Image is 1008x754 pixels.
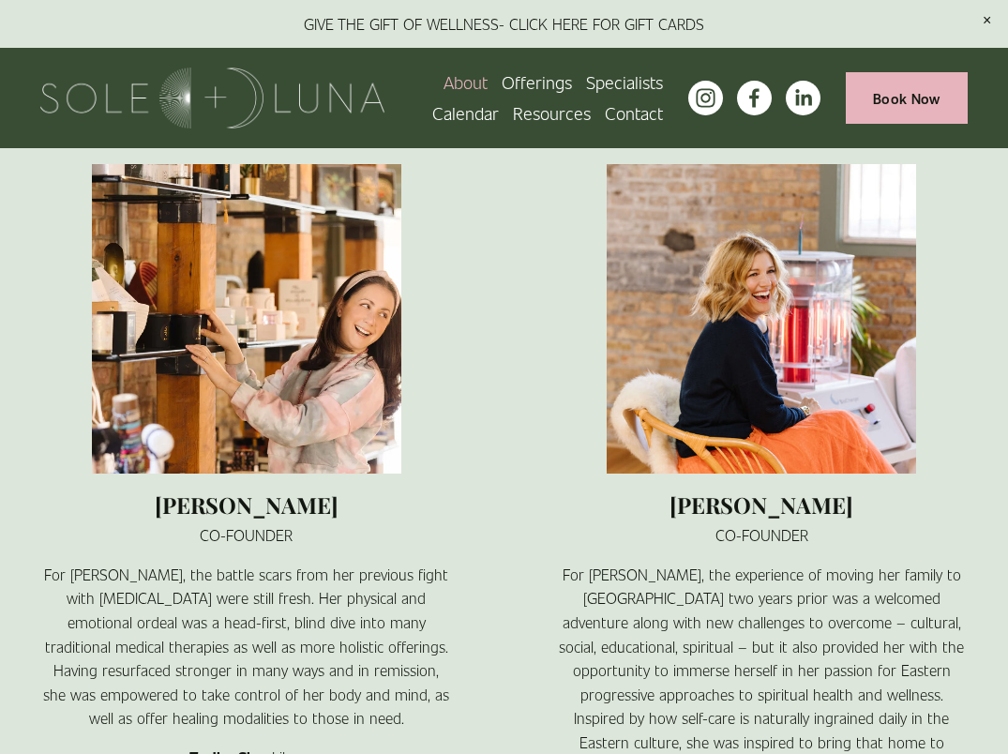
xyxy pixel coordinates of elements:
[605,98,663,129] a: Contact
[513,99,591,128] span: Resources
[513,98,591,129] a: folder dropdown
[502,68,572,97] span: Offerings
[586,67,663,98] a: Specialists
[444,67,488,98] a: About
[40,490,453,520] h2: [PERSON_NAME]
[556,490,969,520] h2: [PERSON_NAME]
[40,68,384,128] img: Sole + Luna
[846,72,968,124] a: Book Now
[786,81,820,115] a: LinkedIn
[556,523,969,548] p: CO-FOUNDER
[432,98,499,129] a: Calendar
[737,81,772,115] a: facebook-unauth
[40,563,453,731] p: For [PERSON_NAME], the battle scars from her previous fight with [MEDICAL_DATA] were still fresh....
[688,81,723,115] a: instagram-unauth
[40,523,453,548] p: CO-FOUNDER
[502,67,572,98] a: folder dropdown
